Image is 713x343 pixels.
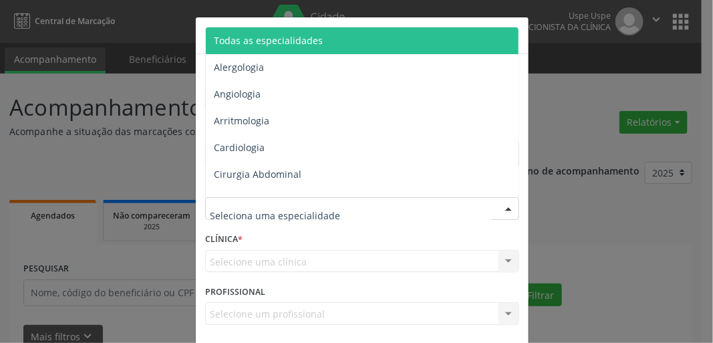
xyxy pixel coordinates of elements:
[502,17,529,50] button: Close
[205,27,358,44] h5: Relatório de agendamentos
[210,202,492,229] input: Seleciona uma especialidade
[205,229,243,250] label: CLÍNICA
[214,195,296,207] span: Cirurgia Bariatrica
[214,168,301,181] span: Cirurgia Abdominal
[214,61,264,74] span: Alergologia
[214,34,323,47] span: Todas as especialidades
[214,88,261,100] span: Angiologia
[214,141,265,154] span: Cardiologia
[205,281,265,302] label: PROFISSIONAL
[214,114,269,127] span: Arritmologia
